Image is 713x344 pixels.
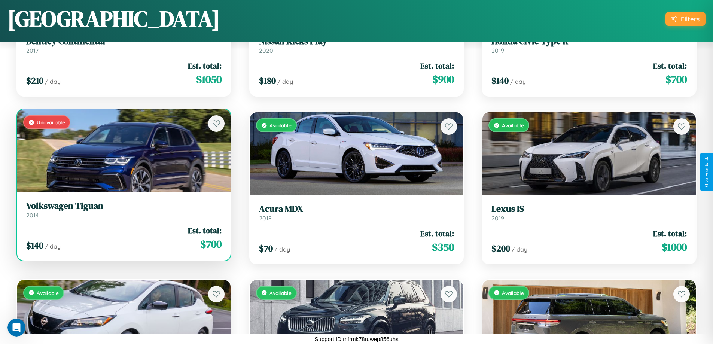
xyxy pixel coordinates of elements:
[491,36,687,47] h3: Honda Civic Type R
[26,36,222,47] h3: Bentley Continental
[491,36,687,54] a: Honda Civic Type R2019
[259,214,272,222] span: 2018
[665,12,706,26] button: Filters
[26,239,43,252] span: $ 140
[274,246,290,253] span: / day
[653,60,687,71] span: Est. total:
[502,290,524,296] span: Available
[491,214,504,222] span: 2019
[491,242,510,255] span: $ 200
[665,72,687,87] span: $ 700
[200,237,222,252] span: $ 700
[269,122,292,128] span: Available
[662,240,687,255] span: $ 1000
[7,319,25,337] iframe: Intercom live chat
[420,228,454,239] span: Est. total:
[420,60,454,71] span: Est. total:
[45,78,61,85] span: / day
[26,74,43,87] span: $ 210
[26,47,39,54] span: 2017
[26,201,222,219] a: Volkswagen Tiguan2014
[7,3,220,34] h1: [GEOGRAPHIC_DATA]
[502,122,524,128] span: Available
[681,15,700,23] div: Filters
[26,211,39,219] span: 2014
[259,36,454,54] a: Nissan Kicks Play2020
[432,240,454,255] span: $ 350
[188,225,222,236] span: Est. total:
[704,157,709,187] div: Give Feedback
[259,242,273,255] span: $ 70
[37,290,59,296] span: Available
[196,72,222,87] span: $ 1050
[26,201,222,211] h3: Volkswagen Tiguan
[491,47,504,54] span: 2019
[491,204,687,222] a: Lexus IS2019
[259,36,454,47] h3: Nissan Kicks Play
[653,228,687,239] span: Est. total:
[269,290,292,296] span: Available
[37,119,65,125] span: Unavailable
[432,72,454,87] span: $ 900
[259,47,273,54] span: 2020
[259,204,454,222] a: Acura MDX2018
[512,246,527,253] span: / day
[510,78,526,85] span: / day
[491,74,509,87] span: $ 140
[259,204,454,214] h3: Acura MDX
[26,36,222,54] a: Bentley Continental2017
[259,74,276,87] span: $ 180
[188,60,222,71] span: Est. total:
[277,78,293,85] span: / day
[45,243,61,250] span: / day
[491,204,687,214] h3: Lexus IS
[314,334,398,344] p: Support ID: mfrmk78ruwep856uhs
